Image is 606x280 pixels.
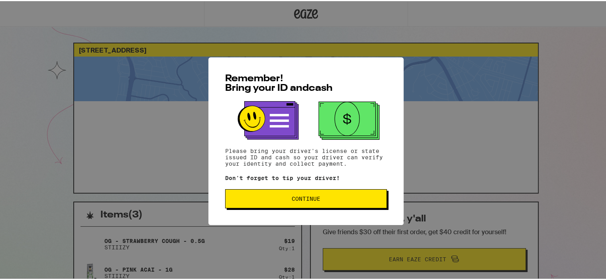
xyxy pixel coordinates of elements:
[225,73,333,92] span: Remember! Bring your ID and cash
[225,174,387,180] p: Don't forget to tip your driver!
[292,195,320,200] span: Continue
[5,6,57,12] span: Hi. Need any help?
[225,147,387,166] p: Please bring your driver's license or state issued ID and cash so your driver can verify your ide...
[225,188,387,207] button: Continue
